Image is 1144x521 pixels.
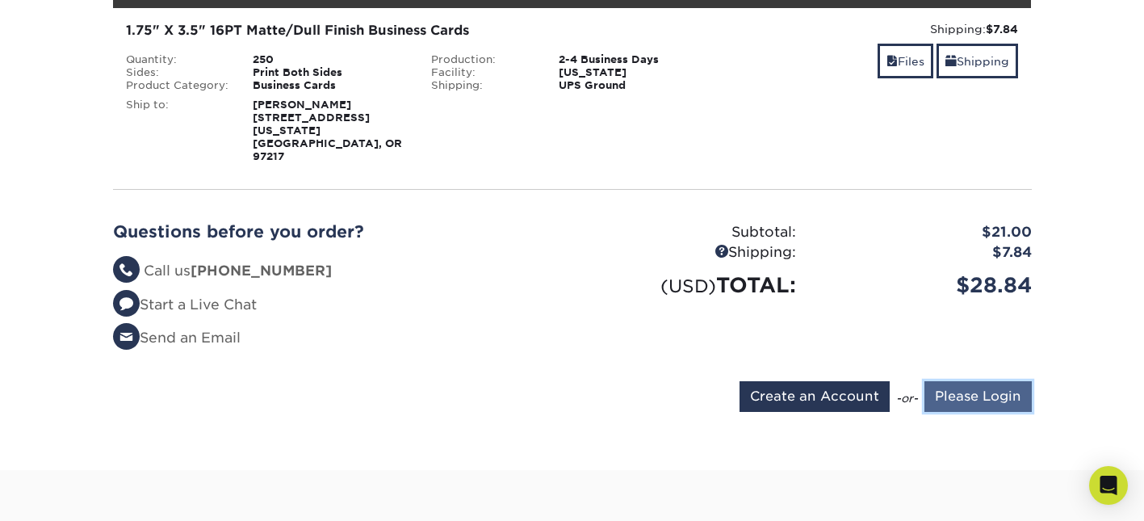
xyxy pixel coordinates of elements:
[924,381,1032,412] input: Please Login
[191,263,332,279] strong: [PHONE_NUMBER]
[660,275,716,296] small: (USD)
[808,270,1044,300] div: $28.84
[419,66,547,79] div: Facility:
[945,55,957,68] span: shipping
[740,381,890,412] input: Create an Account
[547,79,725,92] div: UPS Ground
[737,21,1019,37] div: Shipping:
[114,99,241,163] div: Ship to:
[878,44,933,78] a: Files
[808,242,1044,263] div: $7.84
[114,79,241,92] div: Product Category:
[886,55,898,68] span: files
[113,330,241,346] a: Send an Email
[419,53,547,66] div: Production:
[113,222,560,242] h2: Questions before you order?
[113,296,257,313] a: Start a Live Chat
[572,242,808,263] div: Shipping:
[113,261,560,282] li: Call us
[547,66,725,79] div: [US_STATE]
[241,79,419,92] div: Business Cards
[419,79,547,92] div: Shipping:
[896,392,918,405] em: -or-
[572,222,808,243] div: Subtotal:
[241,66,419,79] div: Print Both Sides
[986,23,1018,36] strong: $7.84
[253,99,402,162] strong: [PERSON_NAME] [STREET_ADDRESS][US_STATE] [GEOGRAPHIC_DATA], OR 97217
[572,270,808,300] div: TOTAL:
[1089,466,1128,505] div: Open Intercom Messenger
[114,53,241,66] div: Quantity:
[114,66,241,79] div: Sides:
[547,53,725,66] div: 2-4 Business Days
[808,222,1044,243] div: $21.00
[126,21,713,40] div: 1.75" X 3.5" 16PT Matte/Dull Finish Business Cards
[937,44,1018,78] a: Shipping
[241,53,419,66] div: 250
